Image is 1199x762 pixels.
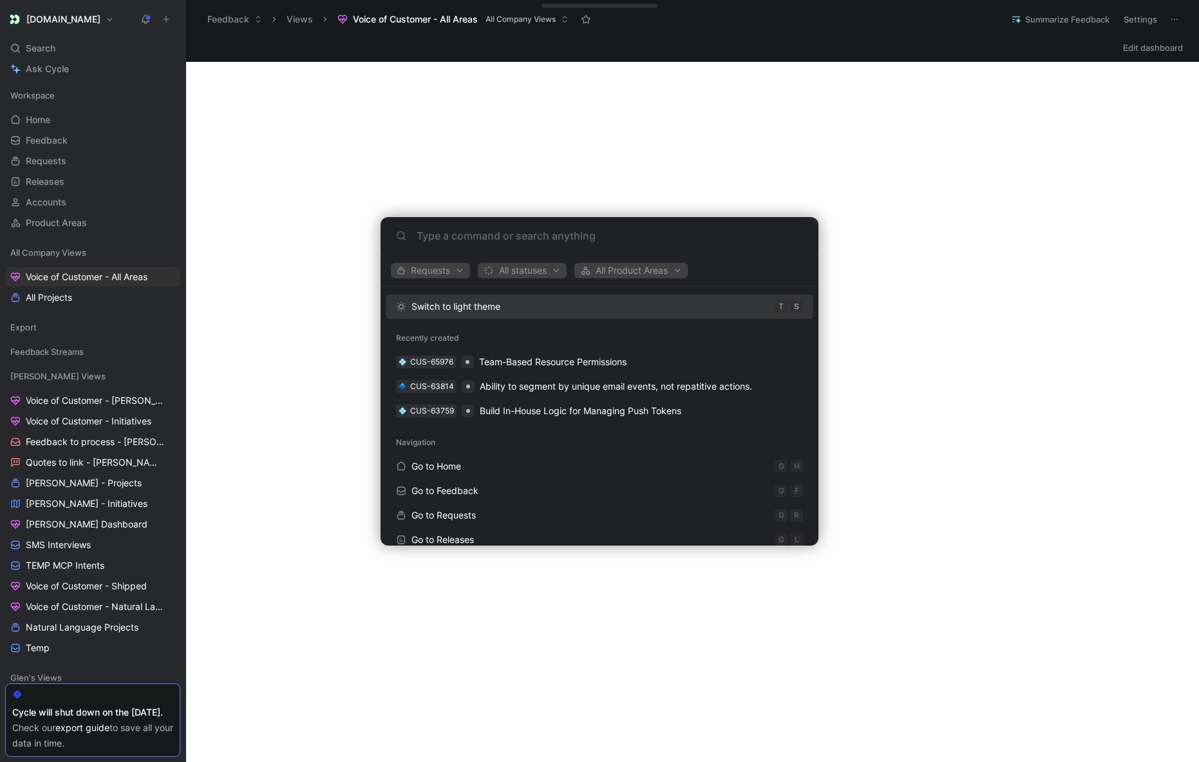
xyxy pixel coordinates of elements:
a: 🔷CUS-63814Ability to segment by unique email events, not repatitive actions. [386,374,813,399]
div: H [790,460,803,473]
span: Ability to segment by unique email events, not repatitive actions. [480,381,752,392]
button: Requests [391,263,470,278]
img: 🔷 [399,383,406,390]
a: Go to HomeGH [386,454,813,479]
button: All Product Areas [574,263,688,278]
span: Team-Based Resource Permissions [479,356,627,367]
a: 💠CUS-65976Team-Based Resource Permissions [386,350,813,374]
span: All statuses [484,263,561,278]
img: 💠 [399,407,406,415]
img: 💠 [399,358,406,366]
span: Switch to light theme [411,301,500,312]
div: CUS-65976 [410,356,453,368]
div: G [775,460,788,473]
a: Go to ReleasesGL [386,528,813,552]
a: Go to FeedbackGF [386,479,813,503]
span: Go to Home [411,461,461,471]
div: S [790,300,803,313]
input: Type a command or search anything [417,228,803,243]
div: Navigation [381,431,818,454]
span: Requests [397,263,464,278]
div: T [775,300,788,313]
div: G [775,484,788,497]
span: All Product Areas [580,263,682,278]
span: Go to Feedback [411,485,478,496]
div: L [790,533,803,546]
div: G [775,509,788,522]
div: G [775,533,788,546]
div: R [790,509,803,522]
div: CUS-63759 [410,405,454,417]
a: 💠CUS-63759Build In-House Logic for Managing Push Tokens [386,399,813,423]
a: Go to RequestsGR [386,503,813,528]
button: All statuses [478,263,567,278]
button: Switch to light themeTS [386,294,813,319]
div: Recently created [381,327,818,350]
span: Go to Releases [411,534,474,545]
span: Go to Requests [411,510,476,520]
span: Build In-House Logic for Managing Push Tokens [480,405,681,416]
div: CUS-63814 [410,380,454,393]
div: F [790,484,803,497]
